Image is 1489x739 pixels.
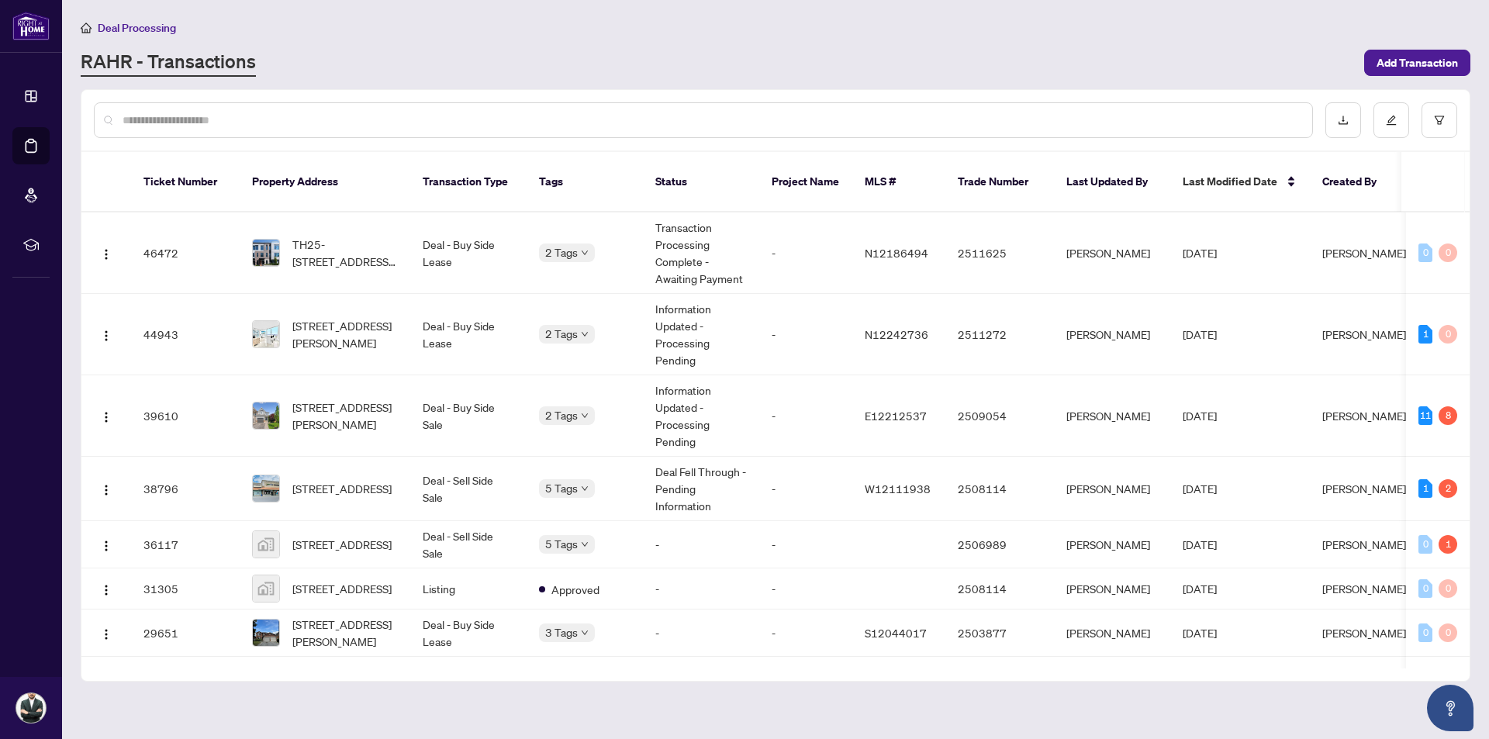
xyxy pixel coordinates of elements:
span: [PERSON_NAME] [1322,626,1406,640]
div: 11 [1418,406,1432,425]
th: Last Updated By [1054,152,1170,212]
td: 2508114 [945,457,1054,521]
span: N12242736 [865,327,928,341]
div: 8 [1439,406,1457,425]
button: edit [1373,102,1409,138]
td: - [759,375,852,457]
span: Approved [551,581,599,598]
td: - [759,212,852,294]
a: RAHR - Transactions [81,49,256,77]
div: 2 [1439,479,1457,498]
span: home [81,22,92,33]
span: E12212537 [865,409,927,423]
button: download [1325,102,1361,138]
button: Add Transaction [1364,50,1470,76]
th: Transaction Type [410,152,527,212]
div: 0 [1439,325,1457,344]
td: 44943 [131,294,240,375]
td: [PERSON_NAME] [1054,212,1170,294]
span: [DATE] [1183,409,1217,423]
td: [PERSON_NAME] [1054,568,1170,610]
span: down [581,412,589,420]
img: Logo [100,484,112,496]
th: Property Address [240,152,410,212]
th: MLS # [852,152,945,212]
td: 36117 [131,521,240,568]
td: - [759,610,852,657]
td: Deal - Sell Side Sale [410,457,527,521]
span: S12044017 [865,626,927,640]
button: Logo [94,240,119,265]
td: - [643,610,759,657]
span: 2 Tags [545,406,578,424]
span: [DATE] [1183,537,1217,551]
button: Logo [94,576,119,601]
td: 46472 [131,212,240,294]
td: - [759,568,852,610]
span: [PERSON_NAME] [1322,537,1406,551]
span: Add Transaction [1377,50,1458,75]
span: 3 Tags [545,623,578,641]
img: Logo [100,330,112,342]
img: thumbnail-img [253,575,279,602]
td: - [759,457,852,521]
td: - [643,568,759,610]
span: N12186494 [865,246,928,260]
td: - [759,521,852,568]
span: [DATE] [1183,246,1217,260]
td: Deal - Buy Side Sale [410,375,527,457]
img: thumbnail-img [253,531,279,558]
img: thumbnail-img [253,240,279,266]
td: 2509054 [945,375,1054,457]
span: filter [1434,115,1445,126]
td: [PERSON_NAME] [1054,521,1170,568]
td: [PERSON_NAME] [1054,294,1170,375]
div: 0 [1439,623,1457,642]
span: [DATE] [1183,582,1217,596]
td: 2511625 [945,212,1054,294]
button: Logo [94,322,119,347]
td: 38796 [131,457,240,521]
div: 0 [1439,579,1457,598]
span: download [1338,115,1349,126]
div: 0 [1418,579,1432,598]
td: Listing [410,568,527,610]
div: 1 [1439,535,1457,554]
button: Logo [94,476,119,501]
td: 39610 [131,375,240,457]
td: Deal - Buy Side Lease [410,212,527,294]
span: [DATE] [1183,482,1217,496]
img: Logo [100,628,112,641]
td: 31305 [131,568,240,610]
span: [STREET_ADDRESS] [292,480,392,497]
td: 2503877 [945,610,1054,657]
span: down [581,249,589,257]
div: 1 [1418,479,1432,498]
span: down [581,629,589,637]
span: 2 Tags [545,325,578,343]
td: Deal - Sell Side Sale [410,521,527,568]
th: Created By [1310,152,1403,212]
td: 2511272 [945,294,1054,375]
span: [STREET_ADDRESS][PERSON_NAME] [292,317,398,351]
span: Last Modified Date [1183,173,1277,190]
span: [STREET_ADDRESS][PERSON_NAME] [292,399,398,433]
th: Status [643,152,759,212]
div: 0 [1418,623,1432,642]
span: [DATE] [1183,327,1217,341]
img: Logo [100,584,112,596]
div: 0 [1439,243,1457,262]
span: [PERSON_NAME] [1322,482,1406,496]
img: thumbnail-img [253,475,279,502]
span: [PERSON_NAME] [1322,246,1406,260]
span: 5 Tags [545,535,578,553]
th: Project Name [759,152,852,212]
button: Logo [94,532,119,557]
td: 2506989 [945,521,1054,568]
span: [STREET_ADDRESS] [292,580,392,597]
button: Logo [94,620,119,645]
span: [PERSON_NAME] [1322,409,1406,423]
td: Deal Fell Through - Pending Information [643,457,759,521]
button: Logo [94,403,119,428]
img: thumbnail-img [253,620,279,646]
